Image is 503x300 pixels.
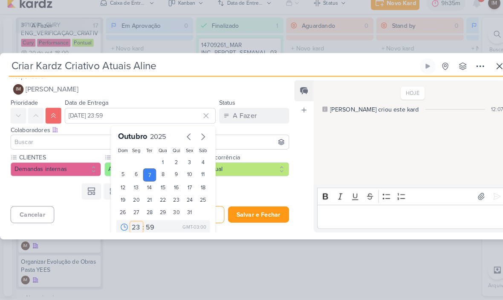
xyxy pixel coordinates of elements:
[25,90,76,100] span: [PERSON_NAME]
[178,226,201,232] div: GMT-03:00
[141,151,151,158] div: Ter
[10,166,98,179] button: Demandas internas
[113,172,127,185] div: 5
[201,157,282,166] label: Recorrência
[10,79,44,86] label: Responsável
[165,172,179,185] div: 9
[12,141,280,151] input: Buscar
[165,197,179,209] div: 23
[227,115,250,126] div: A Fazer
[413,69,420,76] div: Ligar relógio
[10,104,37,112] label: Prioridade
[322,110,408,119] div: Isabella criou este kard
[167,151,177,158] div: Qui
[194,166,282,179] button: Pontual
[102,166,190,179] button: Atendimento
[152,209,165,221] div: 29
[152,160,165,172] div: 1
[146,137,162,145] span: 2025
[178,160,191,172] div: 3
[165,160,179,172] div: 2
[191,197,205,209] div: 25
[191,172,205,185] div: 11
[126,197,139,209] div: 20
[309,207,494,231] div: Editor editing area: main
[10,87,282,103] button: IM [PERSON_NAME]
[165,209,179,221] div: 30
[309,191,494,207] div: Editor toolbar
[152,172,165,185] div: 8
[314,112,319,117] div: Este log é visível à todos no kard
[63,104,106,112] label: Data de Entrega
[128,151,138,158] div: Seg
[152,185,165,197] div: 15
[193,151,203,158] div: Sáb
[154,151,164,158] div: Qua
[63,113,210,128] input: Select a date
[180,151,190,158] div: Sex
[10,209,53,225] button: Cancelar
[178,209,191,221] div: 31
[139,172,153,185] div: 7
[126,185,139,197] div: 13
[115,151,125,158] div: Dom
[10,130,282,139] div: Colaboradores
[152,197,165,209] div: 22
[178,172,191,185] div: 10
[214,113,282,128] button: A Fazer
[178,197,191,209] div: 24
[126,172,139,185] div: 6
[222,209,282,225] button: Salvar e Fechar
[9,65,408,80] input: Kard Sem Título
[126,209,139,221] div: 27
[214,104,230,112] label: Status
[191,160,205,172] div: 4
[139,185,153,197] div: 14
[139,224,141,234] div: :
[479,110,490,118] div: 12:07
[165,185,179,197] div: 16
[115,136,144,145] span: Outubro
[13,90,23,100] div: Isabella Machado Guimarães
[191,185,205,197] div: 18
[113,197,127,209] div: 19
[139,209,153,221] div: 28
[139,197,153,209] div: 21
[18,157,98,166] label: CLIENTES
[15,93,20,97] p: IM
[113,209,127,221] div: 26
[178,185,191,197] div: 17
[113,185,127,197] div: 12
